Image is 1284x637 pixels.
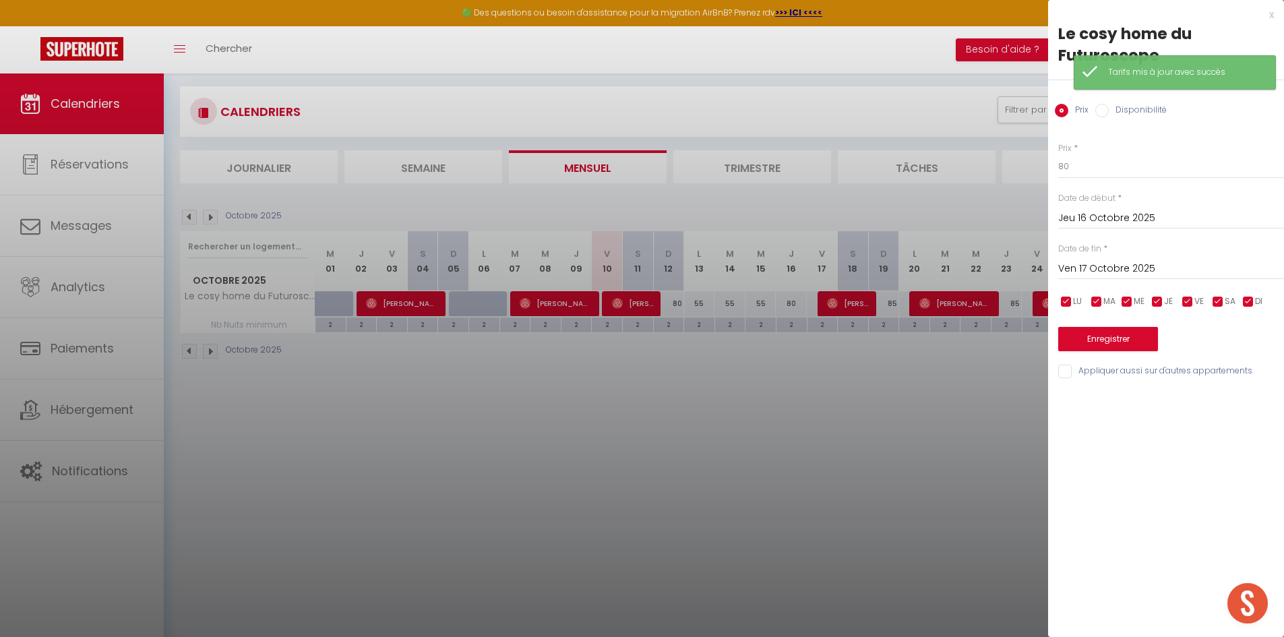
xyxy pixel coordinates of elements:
[1058,23,1274,66] div: Le cosy home du Futuroscope
[1103,295,1115,308] span: MA
[1058,327,1158,351] button: Enregistrer
[1108,66,1262,79] div: Tarifs mis à jour avec succès
[1058,243,1101,255] label: Date de fin
[1048,7,1274,23] div: x
[1225,295,1235,308] span: SA
[1194,295,1204,308] span: VE
[1109,104,1167,119] label: Disponibilité
[1255,295,1262,308] span: DI
[1068,104,1089,119] label: Prix
[1058,142,1072,155] label: Prix
[1134,295,1144,308] span: ME
[1058,192,1115,205] label: Date de début
[1073,295,1082,308] span: LU
[1227,583,1268,624] div: Ouvrir le chat
[1164,295,1173,308] span: JE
